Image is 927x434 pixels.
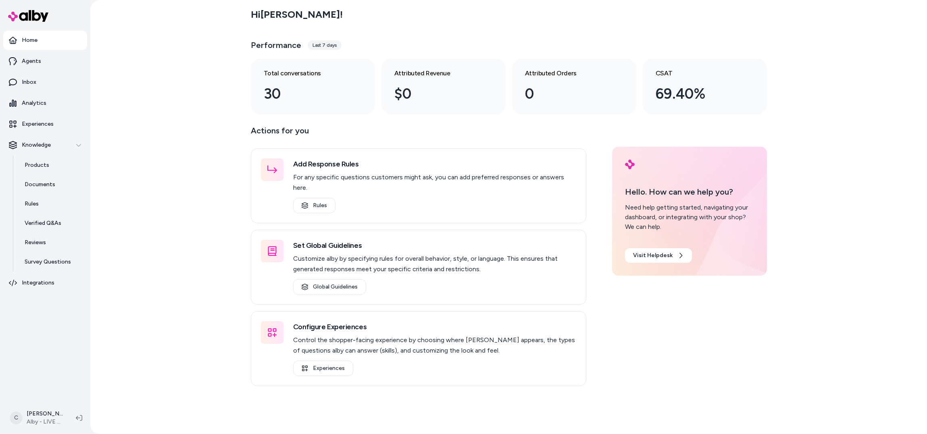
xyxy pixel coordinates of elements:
[22,120,54,128] p: Experiences
[3,93,87,113] a: Analytics
[17,194,87,214] a: Rules
[293,361,353,376] a: Experiences
[394,83,480,105] div: $0
[512,59,636,114] a: Attributed Orders 0
[293,253,576,274] p: Customize alby by specifying rules for overall behavior, style, or language. This ensures that ge...
[394,69,480,78] h3: Attributed Revenue
[525,69,610,78] h3: Attributed Orders
[264,69,349,78] h3: Total conversations
[625,248,692,263] a: Visit Helpdesk
[17,156,87,175] a: Products
[625,203,754,232] div: Need help getting started, navigating your dashboard, or integrating with your shop? We can help.
[293,158,576,170] h3: Add Response Rules
[3,52,87,71] a: Agents
[625,186,754,198] p: Hello. How can we help you?
[3,273,87,293] a: Integrations
[25,200,39,208] p: Rules
[22,78,36,86] p: Inbox
[25,239,46,247] p: Reviews
[3,73,87,92] a: Inbox
[27,410,63,418] p: [PERSON_NAME]
[17,233,87,252] a: Reviews
[22,99,46,107] p: Analytics
[3,114,87,134] a: Experiences
[643,59,767,114] a: CSAT 69.40%
[656,69,741,78] h3: CSAT
[264,83,349,105] div: 30
[25,258,71,266] p: Survey Questions
[251,8,343,21] h2: Hi [PERSON_NAME] !
[8,10,48,22] img: alby Logo
[22,141,51,149] p: Knowledge
[22,279,54,287] p: Integrations
[293,335,576,356] p: Control the shopper-facing experience by choosing where [PERSON_NAME] appears, the types of quest...
[25,181,55,189] p: Documents
[17,252,87,272] a: Survey Questions
[308,40,342,50] div: Last 7 days
[293,240,576,251] h3: Set Global Guidelines
[293,321,576,332] h3: Configure Experiences
[5,405,69,431] button: C[PERSON_NAME]Alby - LIVE on [DOMAIN_NAME]
[293,172,576,193] p: For any specific questions customers might ask, you can add preferred responses or answers here.
[17,175,87,194] a: Documents
[525,83,610,105] div: 0
[22,57,41,65] p: Agents
[293,279,366,295] a: Global Guidelines
[3,135,87,155] button: Knowledge
[17,214,87,233] a: Verified Q&As
[27,418,63,426] span: Alby - LIVE on [DOMAIN_NAME]
[3,31,87,50] a: Home
[251,39,301,51] h3: Performance
[22,36,37,44] p: Home
[656,83,741,105] div: 69.40%
[625,160,635,169] img: alby Logo
[25,219,61,227] p: Verified Q&As
[251,124,586,143] p: Actions for you
[381,59,506,114] a: Attributed Revenue $0
[293,198,335,213] a: Rules
[25,161,49,169] p: Products
[10,411,23,424] span: C
[251,59,375,114] a: Total conversations 30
